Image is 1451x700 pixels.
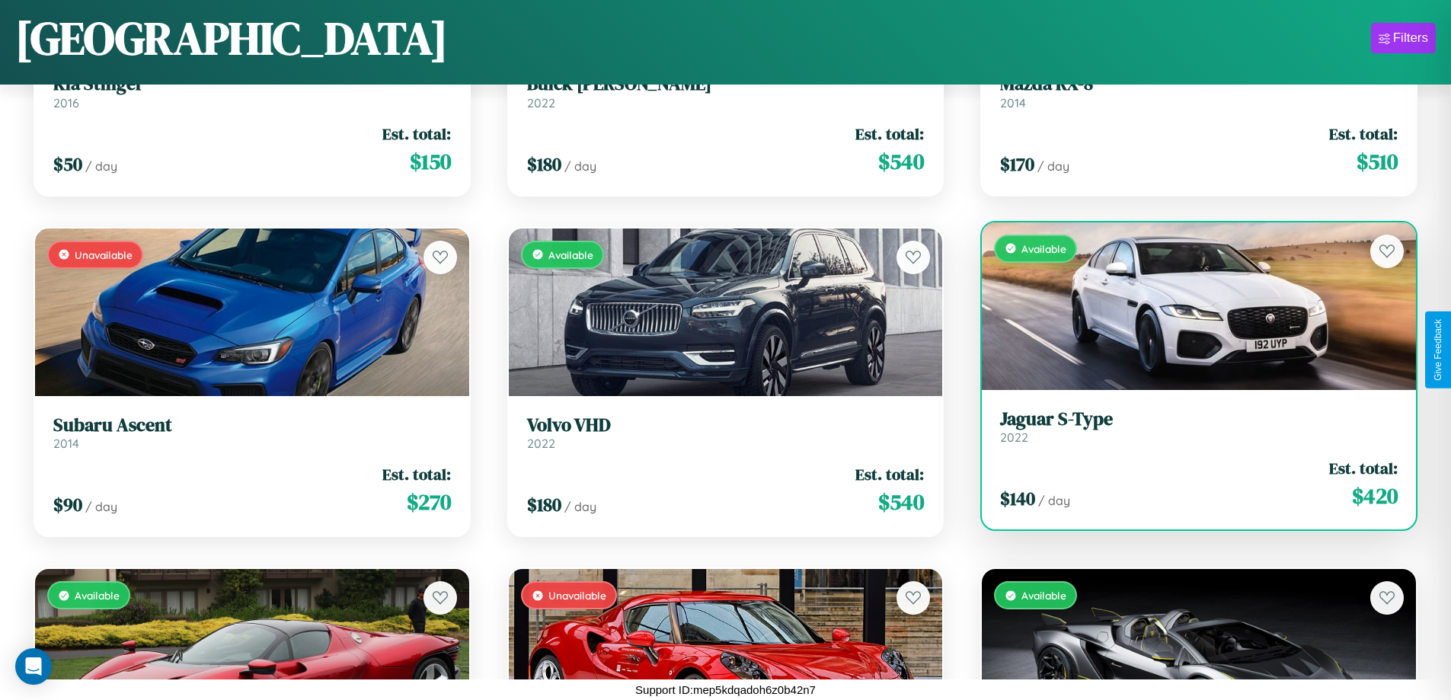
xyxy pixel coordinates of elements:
[548,589,606,602] span: Unavailable
[53,492,82,517] span: $ 90
[564,158,596,174] span: / day
[53,436,79,451] span: 2014
[527,152,561,177] span: $ 180
[1021,242,1066,255] span: Available
[382,463,451,485] span: Est. total:
[75,248,133,261] span: Unavailable
[1000,73,1398,110] a: Mazda RX-82014
[1329,123,1398,145] span: Est. total:
[53,73,451,95] h3: Kia Stinger
[1000,95,1026,110] span: 2014
[53,152,82,177] span: $ 50
[53,95,79,110] span: 2016
[527,414,925,436] h3: Volvo VHD
[527,436,555,451] span: 2022
[527,95,555,110] span: 2022
[527,414,925,452] a: Volvo VHD2022
[15,648,52,685] div: Open Intercom Messenger
[1329,457,1398,479] span: Est. total:
[1000,486,1035,511] span: $ 140
[407,487,451,517] span: $ 270
[527,73,925,95] h3: Buick [PERSON_NAME]
[548,248,593,261] span: Available
[75,589,120,602] span: Available
[635,679,816,700] p: Support ID: mep5kdqadoh6z0b42n7
[878,487,924,517] span: $ 540
[1000,152,1034,177] span: $ 170
[855,123,924,145] span: Est. total:
[527,492,561,517] span: $ 180
[15,7,448,69] h1: [GEOGRAPHIC_DATA]
[382,123,451,145] span: Est. total:
[1371,23,1436,53] button: Filters
[53,414,451,452] a: Subaru Ascent2014
[410,146,451,177] span: $ 150
[1393,30,1428,46] div: Filters
[1433,319,1443,381] div: Give Feedback
[527,73,925,110] a: Buick [PERSON_NAME]2022
[85,499,117,514] span: / day
[53,73,451,110] a: Kia Stinger2016
[53,414,451,436] h3: Subaru Ascent
[1000,73,1398,95] h3: Mazda RX-8
[1357,146,1398,177] span: $ 510
[1021,589,1066,602] span: Available
[1000,408,1398,430] h3: Jaguar S-Type
[1038,493,1070,508] span: / day
[85,158,117,174] span: / day
[1352,481,1398,511] span: $ 420
[1037,158,1069,174] span: / day
[1000,408,1398,446] a: Jaguar S-Type2022
[1000,430,1028,445] span: 2022
[855,463,924,485] span: Est. total:
[564,499,596,514] span: / day
[878,146,924,177] span: $ 540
